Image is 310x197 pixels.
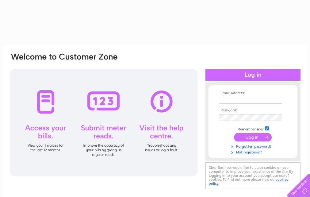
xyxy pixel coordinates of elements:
[219,143,289,149] a: Forgotten password?
[219,149,289,155] a: Not registered?
[217,126,289,132] td: Remember me?
[217,91,289,95] th: Email Address:
[209,177,288,186] a: cookies policy
[205,162,300,189] div: Clear Business would like to place cookies on your computer to improve your experience of the sit...
[217,108,289,113] th: Password:
[234,133,272,141] input: Submit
